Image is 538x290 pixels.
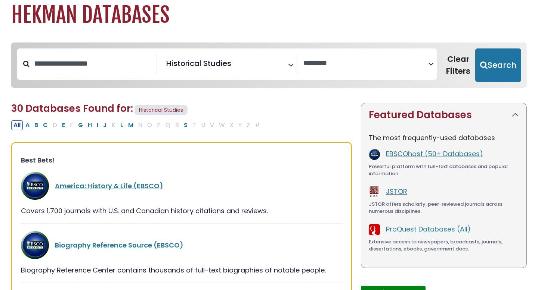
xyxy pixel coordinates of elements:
button: Filter Results G [76,120,85,130]
span: Historical Studies [166,58,231,69]
div: JSTOR offers scholarly, peer-reviewed journals across numerous disciplines. [369,201,519,215]
a: Biography Reference Source (EBSCO) [55,240,183,250]
a: ProQuest Databases (All) [386,224,471,234]
button: Filter Results S [182,120,190,130]
button: Filter Results J [101,120,109,130]
input: Search database by title or keyword [30,57,157,70]
p: The most frequently-used databases [369,133,519,143]
button: Filter Results L [118,120,126,130]
button: Filter Results H [86,120,94,130]
div: Biography Reference Center contains thousands of full-text biographies of notable people. [21,265,342,275]
button: Featured Databases [361,103,526,127]
button: All [11,120,23,130]
h1: Hekman Databases [11,3,527,28]
span: 30 Databases Found for: [11,102,133,115]
textarea: Search [303,60,428,67]
textarea: Search [233,62,238,70]
a: JSTOR [386,187,407,196]
nav: Search filters [11,42,527,88]
button: Filter Results M [126,120,136,130]
div: Extensive access to newspapers, broadcasts, journals, dissertations, ebooks, government docs. [369,238,519,253]
div: Covers 1,700 journals with U.S. and Canadian history citations and reviews. [21,206,342,216]
li: Historical Studies [163,58,231,69]
button: Filter Results I [95,120,101,130]
div: Alpha-list to filter by first letter of database name [11,120,263,129]
button: Filter Results C [41,120,50,130]
span: Historical Studies [134,105,188,115]
button: Filter Results B [32,120,40,130]
button: Submit for Search Results [475,48,521,82]
button: Filter Results E [60,120,67,130]
button: Filter Results A [23,120,32,130]
a: EBSCOhost (50+ Databases) [386,149,483,158]
a: America: History & Life (EBSCO) [55,181,163,190]
button: Clear Filters [441,48,475,82]
div: Powerful platform with full-text databases and popular information. [369,163,519,177]
h3: Best Bets! [21,156,342,164]
img: Logo - Text reading EBSCO [21,172,49,200]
